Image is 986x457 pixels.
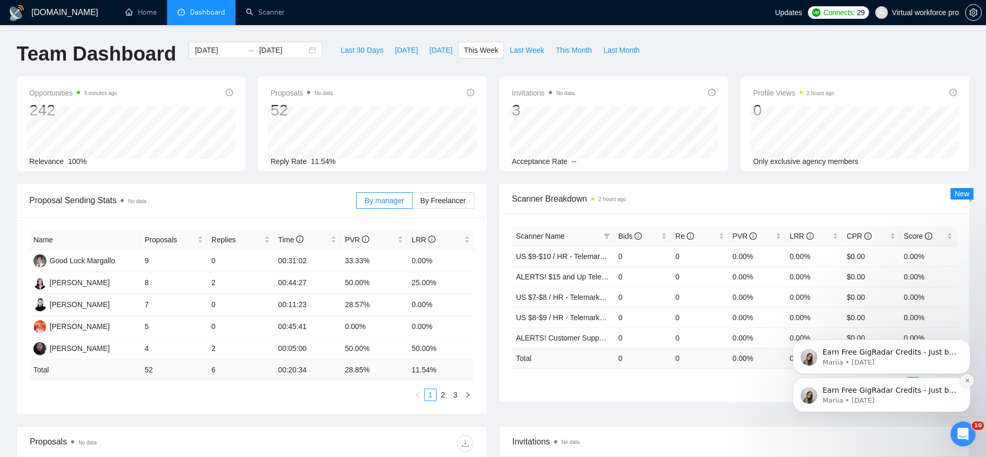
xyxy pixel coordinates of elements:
span: info-circle [226,89,233,96]
span: info-circle [687,232,694,240]
span: Scanner Name [516,232,565,240]
span: swap-right [246,46,255,54]
h1: Team Dashboard [17,42,176,66]
button: left [412,389,424,401]
span: Last 30 Days [341,44,383,56]
td: 0 [207,250,274,272]
a: JR[PERSON_NAME] [33,300,110,308]
span: info-circle [949,89,957,96]
span: Bids [618,232,642,240]
a: US $9-$10 / HR - Telemarketing [516,252,619,261]
a: MO[PERSON_NAME] [33,344,110,352]
div: [PERSON_NAME] [50,299,110,310]
span: Opportunities [29,87,117,99]
span: info-circle [806,232,814,240]
td: 50.00% [341,272,407,294]
button: Last 30 Days [335,42,389,58]
td: 0.00% [729,287,785,307]
th: Replies [207,230,274,250]
td: 0.00% [785,246,842,266]
td: 50.00% [407,338,474,360]
button: This Week [458,42,504,58]
li: 2 [437,389,449,401]
td: 0.00% [729,327,785,348]
td: 0.00% [900,266,957,287]
span: Profile Views [753,87,835,99]
span: filter [602,228,612,244]
td: 5 [140,316,207,338]
td: Total [512,348,614,368]
span: Re [675,232,694,240]
iframe: Intercom notifications message [777,269,986,429]
a: ALERTS! $15 and Up Telemarketing [516,273,633,281]
td: 0 [614,348,671,368]
td: 0 [614,266,671,287]
td: 6 [207,360,274,380]
td: 9 [140,250,207,272]
span: Updates [775,8,802,17]
td: 00:45:41 [274,316,341,338]
td: 4 [140,338,207,360]
img: GL [33,254,46,267]
div: [PERSON_NAME] [50,321,110,332]
th: Proposals [140,230,207,250]
span: Reply Rate [271,157,307,166]
td: 50.00% [341,338,407,360]
div: 242 [29,100,117,120]
td: 00:11:23 [274,294,341,316]
span: Connects: [824,7,855,18]
span: info-circle [467,89,474,96]
span: Proposals [145,234,195,245]
td: 00:31:02 [274,250,341,272]
td: 52 [140,360,207,380]
button: Last Week [504,42,550,58]
td: 8 [140,272,207,294]
td: 00:20:34 [274,360,341,380]
td: 11.54 % [407,360,474,380]
span: LRR [412,236,436,244]
td: 0 [671,307,728,327]
span: Time [278,236,303,244]
a: ALERTS! Customer Support USA [516,334,625,342]
a: DE[PERSON_NAME] [33,322,110,330]
td: 2 [207,272,274,294]
span: No data [128,198,146,204]
a: US $8-$9 / HR - Telemarketing [516,313,615,322]
span: info-circle [296,236,303,243]
span: PVR [345,236,369,244]
span: No data [556,90,574,96]
img: MO [33,342,46,355]
td: 28.85 % [341,360,407,380]
button: right [462,389,474,401]
td: 0.00% [785,266,842,287]
li: 3 [449,389,462,401]
button: [DATE] [424,42,458,58]
span: This Month [556,44,592,56]
a: 1 [425,389,436,401]
td: 00:05:00 [274,338,341,360]
span: Only exclusive agency members [753,157,859,166]
span: LRR [790,232,814,240]
span: Replies [212,234,262,245]
span: 29 [857,7,865,18]
td: 0 [671,287,728,307]
span: Proposal Sending Stats [29,194,356,207]
button: Last Month [597,42,645,58]
td: 0 [614,246,671,266]
span: PVR [733,232,757,240]
td: 0 [207,316,274,338]
span: info-circle [428,236,436,243]
td: 0 [614,327,671,348]
td: 0.00% [407,316,474,338]
span: No data [314,90,333,96]
span: Scanner Breakdown [512,192,957,205]
td: 0 [671,266,728,287]
span: No data [561,439,580,445]
input: End date [259,44,307,56]
td: 00:44:27 [274,272,341,294]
